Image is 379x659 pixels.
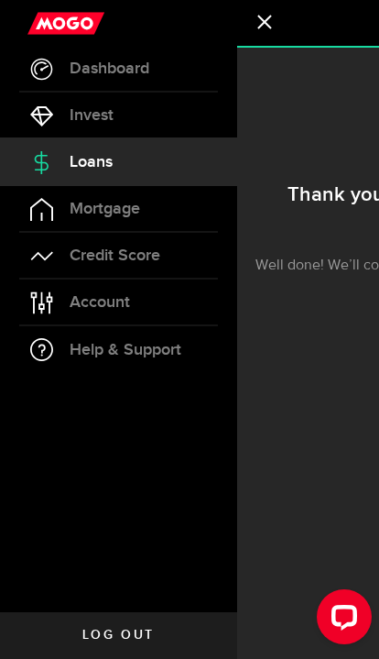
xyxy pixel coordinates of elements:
[70,247,160,264] span: Credit Score
[70,201,140,217] span: Mortgage
[70,154,113,170] span: Loans
[70,342,181,358] span: Help & Support
[82,629,155,642] span: Log out
[302,582,379,659] iframe: LiveChat chat widget
[70,60,149,77] span: Dashboard
[70,294,130,311] span: Account
[70,107,114,124] span: Invest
